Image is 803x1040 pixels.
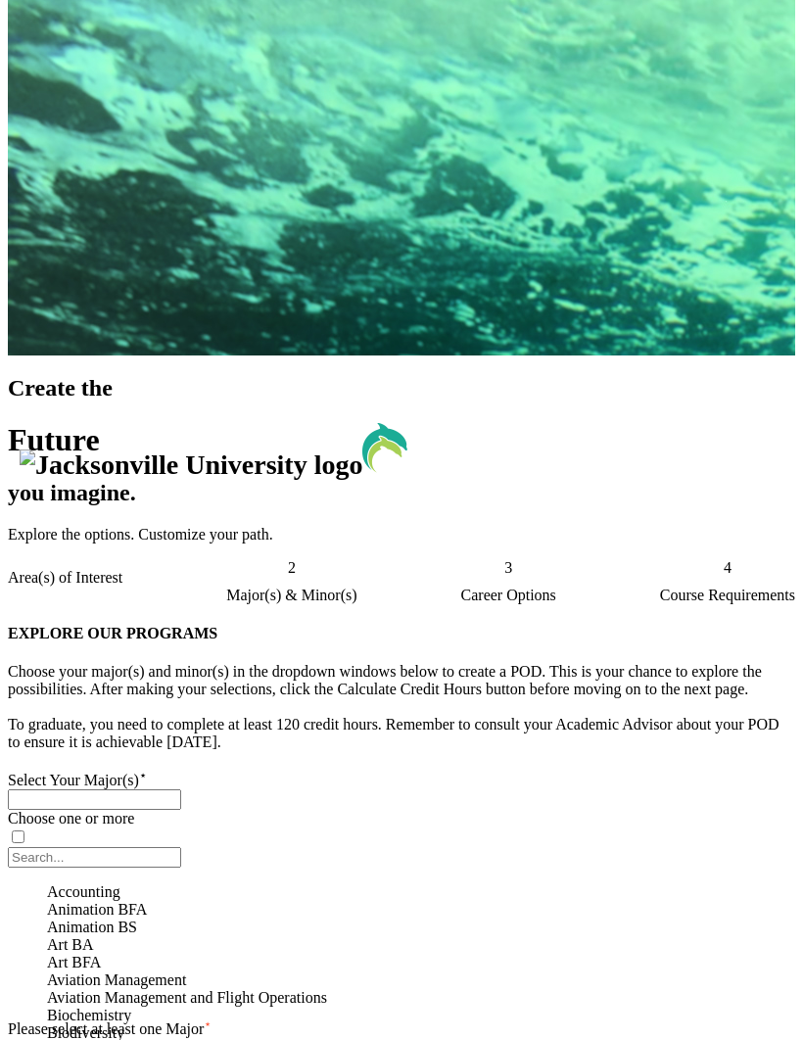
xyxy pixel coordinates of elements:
span: 3 [504,559,512,577]
h4: EXPLORE OUR PROGRAMS [8,625,795,642]
span: Course Requirements [660,587,795,603]
span: Animation BS [47,919,137,935]
span: Art BFA [47,954,101,970]
li: Art BFA [47,954,795,971]
li: Accounting [47,883,795,901]
li: Animation BS [47,919,795,936]
label: Select Your Major(s) [8,772,147,788]
span: Major(s) & Minor(s) [226,587,356,603]
li: Art BA [47,936,795,954]
span: 2 [288,559,296,577]
span: Animation BFA [47,901,147,918]
img: Jacksonville University logo [362,423,532,474]
h2: you imagine. [8,480,795,506]
sup: ⋆ [139,767,147,781]
span: Accounting [47,883,120,900]
p: Explore the options. Customize your path. [8,526,795,544]
span: Choose one or more [8,810,134,827]
span: Biochemistry [47,1007,131,1023]
h2: Create the [8,375,795,402]
span: Aviation Management and Flight Operations [47,989,327,1006]
span: 4 [724,559,732,577]
span: Aviation Management [47,971,186,988]
li: Animation BFA [47,901,795,919]
span: Art BA [47,936,94,953]
li: Aviation Management and Flight Operations [47,989,795,1007]
p: Choose your major(s) and minor(s) in the dropdown windows below to create a POD. This is your cha... [8,663,795,751]
input: Search... [8,847,181,868]
img: Jacksonville University logo [20,449,362,481]
span: Career Options [461,587,556,603]
li: Biochemistry [47,1007,795,1024]
li: Aviation Management [47,971,795,989]
span: Area(s) of Interest [8,569,122,586]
